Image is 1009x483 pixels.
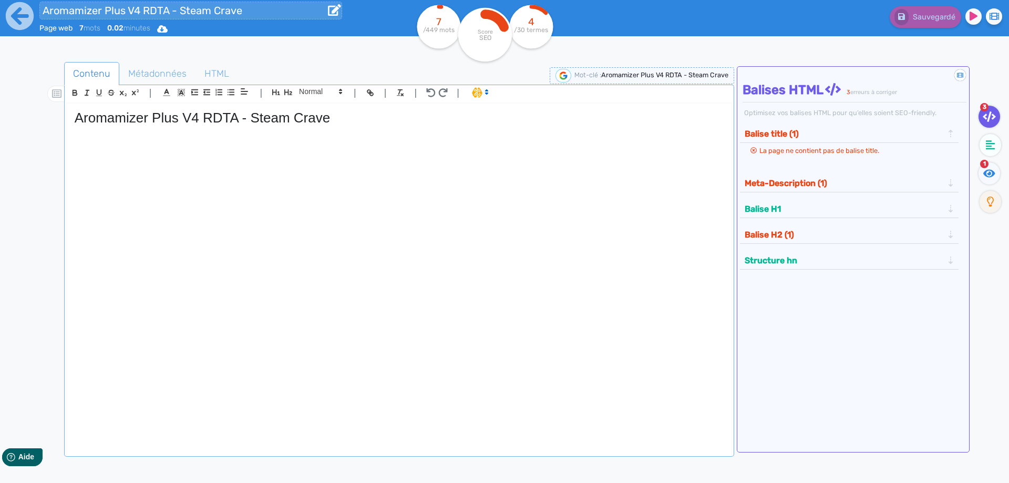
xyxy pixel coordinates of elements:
span: minutes [107,24,150,33]
div: Meta-Description (1) [742,174,957,192]
b: 7 [79,24,84,33]
span: Page web [39,24,73,33]
span: 3 [980,103,989,111]
tspan: SEO [479,34,491,42]
input: title [39,2,342,19]
h1: Aromamizer Plus V4 RDTA - Steam Crave [75,110,724,126]
tspan: 4 [528,16,534,28]
tspan: /30 termes [514,26,549,34]
span: Aromamizer Plus V4 RDTA - Steam Crave [601,71,728,79]
div: Balise title (1) [742,125,957,142]
tspan: Score [478,28,493,35]
span: mots [79,24,100,33]
a: HTML [195,62,238,86]
span: HTML [196,59,238,88]
span: Aide [54,8,69,17]
span: | [354,86,356,100]
button: Balise H2 (1) [742,226,946,243]
b: 0.02 [107,24,123,33]
div: Balise H1 [742,200,957,218]
span: Métadonnées [120,59,195,88]
h4: Balises HTML [743,83,967,98]
span: Sauvegardé [913,13,955,22]
span: Mot-clé : [574,71,601,79]
div: Balise H2 (1) [742,226,957,243]
img: google-serp-logo.png [555,69,571,83]
button: Balise H1 [742,200,946,218]
tspan: 7 [436,16,441,28]
span: | [384,86,387,100]
button: Meta-Description (1) [742,174,946,192]
a: Métadonnées [119,62,195,86]
span: | [260,86,262,100]
span: 1 [980,160,989,168]
span: Contenu [65,59,119,88]
button: Balise title (1) [742,125,946,142]
tspan: /449 mots [423,26,455,34]
span: 3 [847,89,850,96]
button: Structure hn [742,252,946,269]
span: erreurs à corriger [850,89,897,96]
span: | [457,86,459,100]
span: | [414,86,417,100]
span: Aligment [237,85,252,98]
span: La page ne contient pas de balise title. [759,147,879,155]
a: Contenu [64,62,119,86]
div: Structure hn [742,252,957,269]
button: Sauvegardé [890,6,961,28]
div: Optimisez vos balises HTML pour qu’elles soient SEO-friendly. [743,108,967,118]
span: | [149,86,152,100]
span: I.Assistant [467,86,492,99]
